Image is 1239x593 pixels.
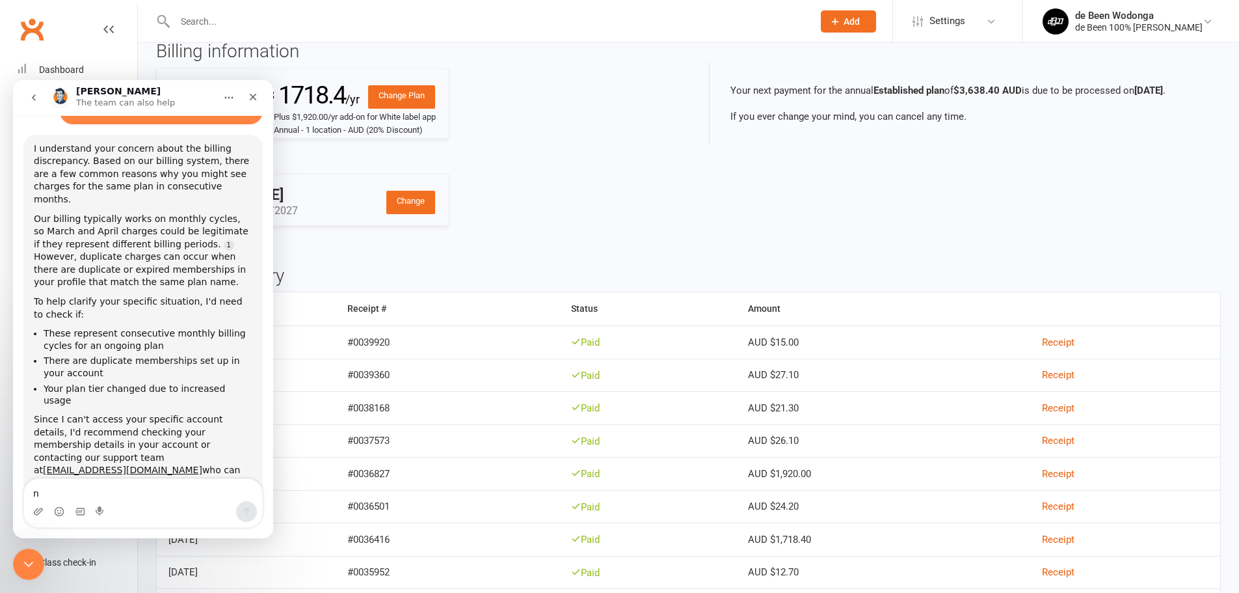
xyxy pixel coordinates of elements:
[559,325,736,359] td: Paid
[31,247,239,271] li: These represent consecutive monthly billing cycles for an ongoing plan
[156,42,679,62] h3: Billing information
[16,13,48,46] a: Clubworx
[336,325,559,359] td: #0039920
[170,187,416,202] div: [PERSON_NAME]
[62,426,72,437] button: Gif picker
[211,160,221,171] a: Source reference 139361121:
[17,548,137,577] a: Class kiosk mode
[171,12,804,31] input: Search...
[336,424,559,458] td: #0037573
[559,292,736,325] th: Status
[386,191,435,214] a: Change
[1075,21,1203,33] div: de Been 100% [PERSON_NAME]
[821,10,876,33] button: Add
[336,292,559,325] th: Receipt #
[13,80,273,538] iframe: Intercom live chat
[559,556,736,589] td: Paid
[736,523,1030,556] td: AUD $1,718.40
[736,391,1030,424] td: AUD $21.30
[336,457,559,490] td: #0036827
[736,359,1030,392] td: AUD $27.10
[736,325,1030,359] td: AUD $15.00
[21,215,239,241] div: To help clarify your specific situation, I'd need to check if:
[157,556,336,589] td: [DATE]
[368,85,435,109] a: Change Plan
[274,111,436,138] small: Plus $1,920.00/yr add-on for White label app Annual - 1 location - AUD (20% Discount)
[953,85,1022,96] b: $3,638.40 AUD
[730,109,1201,124] p: If you ever change your mind, you can cancel any time.
[21,333,239,435] div: Since I can't access your specific account details, I'd recommend checking your membership detail...
[736,556,1030,589] td: AUD $12.70
[1042,435,1074,447] a: Receipt
[1042,566,1074,578] a: Receipt
[873,85,944,96] b: Established plan
[336,391,559,424] td: #0038168
[736,490,1030,523] td: AUD $24.20
[1042,534,1074,545] a: Receipt
[336,359,559,392] td: #0039360
[17,55,137,85] a: Dashboard
[844,16,860,27] span: Add
[736,424,1030,458] td: AUD $26.10
[929,7,965,36] span: Settings
[559,391,736,424] td: Paid
[83,426,93,437] button: Start recording
[336,490,559,523] td: #0036501
[30,385,189,395] a: [EMAIL_ADDRESS][DOMAIN_NAME]
[1042,369,1074,381] a: Receipt
[1042,337,1074,348] a: Receipt
[13,549,44,580] iframe: Intercom live chat
[559,523,736,556] td: Paid
[11,399,249,421] textarea: Message…
[31,303,239,327] li: Your plan tier changed due to increased usage
[559,424,736,458] td: Paid
[736,292,1030,325] th: Amount
[39,557,96,568] div: Class check-in
[730,83,1201,98] p: Your next payment for the annual of is due to be processed on .
[345,92,360,106] span: /yr
[223,421,244,442] button: Send a message…
[157,523,336,556] td: [DATE]
[41,426,51,437] button: Emoji picker
[21,133,239,210] div: Our billing typically works on monthly cycles, so March and April charges could be legitimate if ...
[1042,501,1074,512] a: Receipt
[156,266,1221,286] h3: Payment history
[39,64,84,75] div: Dashboard
[1042,468,1074,480] a: Receipt
[20,426,31,437] button: Upload attachment
[559,359,736,392] td: Paid
[336,556,559,589] td: #0035952
[1042,402,1074,414] a: Receipt
[736,457,1030,490] td: AUD $1,920.00
[1134,85,1163,96] b: [DATE]
[336,523,559,556] td: #0036416
[156,158,679,174] div: Payment method
[559,457,736,490] td: Paid
[1075,10,1203,21] div: de Been Wodonga
[31,275,239,299] li: There are duplicate memberships set up in your account
[559,490,736,523] td: Paid
[267,76,360,131] div: 1718.4
[1043,8,1069,34] img: thumb_image1710905826.png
